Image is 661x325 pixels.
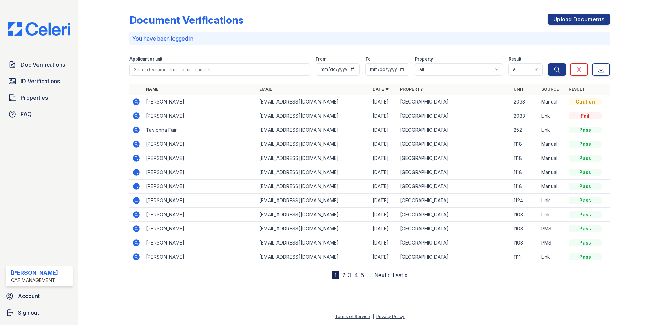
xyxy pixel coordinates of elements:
[18,308,39,317] span: Sign out
[21,110,32,118] span: FAQ
[367,271,371,279] span: …
[11,277,58,284] div: CAF Management
[397,222,511,236] td: [GEOGRAPHIC_DATA]
[143,137,256,151] td: [PERSON_NAME]
[256,165,370,180] td: [EMAIL_ADDRESS][DOMAIN_NAME]
[397,95,511,109] td: [GEOGRAPHIC_DATA]
[3,22,76,36] img: CE_Logo_Blue-a8612792a0a2168367f1c8372b55b34899dd931a85d93a1a3d3e32e68fde9ad4.png
[256,236,370,250] td: [EMAIL_ADDRESS][DOMAIN_NAME]
[511,180,538,194] td: 1118
[511,236,538,250] td: 1103
[143,222,256,236] td: [PERSON_NAME]
[335,314,370,319] a: Terms of Service
[569,197,602,204] div: Pass
[256,95,370,109] td: [EMAIL_ADDRESS][DOMAIN_NAME]
[511,250,538,264] td: 1111
[374,272,390,279] a: Next ›
[397,208,511,222] td: [GEOGRAPHIC_DATA]
[397,123,511,137] td: [GEOGRAPHIC_DATA]
[342,272,345,279] a: 2
[397,137,511,151] td: [GEOGRAPHIC_DATA]
[370,123,397,137] td: [DATE]
[569,127,602,133] div: Pass
[143,95,256,109] td: [PERSON_NAME]
[538,194,566,208] td: Link
[569,87,585,92] a: Result
[569,169,602,176] div: Pass
[538,250,566,264] td: Link
[569,112,602,119] div: Fail
[6,91,73,105] a: Properties
[348,272,352,279] a: 3
[370,250,397,264] td: [DATE]
[514,87,524,92] a: Unit
[361,272,364,279] a: 5
[538,208,566,222] td: Link
[508,56,521,62] label: Result
[397,194,511,208] td: [GEOGRAPHIC_DATA]
[397,165,511,180] td: [GEOGRAPHIC_DATA]
[392,272,408,279] a: Last »
[538,109,566,123] td: Link
[370,180,397,194] td: [DATE]
[256,151,370,165] td: [EMAIL_ADDRESS][DOMAIN_NAME]
[397,250,511,264] td: [GEOGRAPHIC_DATA]
[397,180,511,194] td: [GEOGRAPHIC_DATA]
[511,95,538,109] td: 2033
[397,109,511,123] td: [GEOGRAPHIC_DATA]
[569,183,602,190] div: Pass
[511,109,538,123] td: 2033
[143,236,256,250] td: [PERSON_NAME]
[3,306,76,319] a: Sign out
[511,123,538,137] td: 252
[370,165,397,180] td: [DATE]
[511,222,538,236] td: 1103
[400,87,423,92] a: Property
[538,137,566,151] td: Manual
[256,180,370,194] td: [EMAIL_ADDRESS][DOMAIN_NAME]
[538,123,566,137] td: Link
[256,137,370,151] td: [EMAIL_ADDRESS][DOMAIN_NAME]
[548,14,610,25] a: Upload Documents
[129,14,243,26] div: Document Verifications
[569,155,602,162] div: Pass
[511,137,538,151] td: 1118
[21,61,65,69] span: Doc Verifications
[538,222,566,236] td: PMS
[511,151,538,165] td: 1118
[373,314,374,319] div: |
[370,208,397,222] td: [DATE]
[511,208,538,222] td: 1103
[143,194,256,208] td: [PERSON_NAME]
[143,123,256,137] td: Tavionna Fair
[538,165,566,180] td: Manual
[256,194,370,208] td: [EMAIL_ADDRESS][DOMAIN_NAME]
[538,151,566,165] td: Manual
[370,194,397,208] td: [DATE]
[146,87,158,92] a: Name
[373,87,389,92] a: Date ▼
[256,109,370,123] td: [EMAIL_ADDRESS][DOMAIN_NAME]
[370,222,397,236] td: [DATE]
[129,56,162,62] label: Applicant or unit
[256,222,370,236] td: [EMAIL_ADDRESS][DOMAIN_NAME]
[569,225,602,232] div: Pass
[569,253,602,260] div: Pass
[259,87,272,92] a: Email
[511,194,538,208] td: 1124
[11,269,58,277] div: [PERSON_NAME]
[143,180,256,194] td: [PERSON_NAME]
[6,58,73,72] a: Doc Verifications
[143,151,256,165] td: [PERSON_NAME]
[569,98,602,105] div: Caution
[370,95,397,109] td: [DATE]
[129,63,310,76] input: Search by name, email, or unit number
[511,165,538,180] td: 1118
[256,250,370,264] td: [EMAIL_ADDRESS][DOMAIN_NAME]
[569,239,602,246] div: Pass
[370,109,397,123] td: [DATE]
[6,107,73,121] a: FAQ
[538,95,566,109] td: Manual
[256,123,370,137] td: [EMAIL_ADDRESS][DOMAIN_NAME]
[132,34,607,43] p: You have been logged in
